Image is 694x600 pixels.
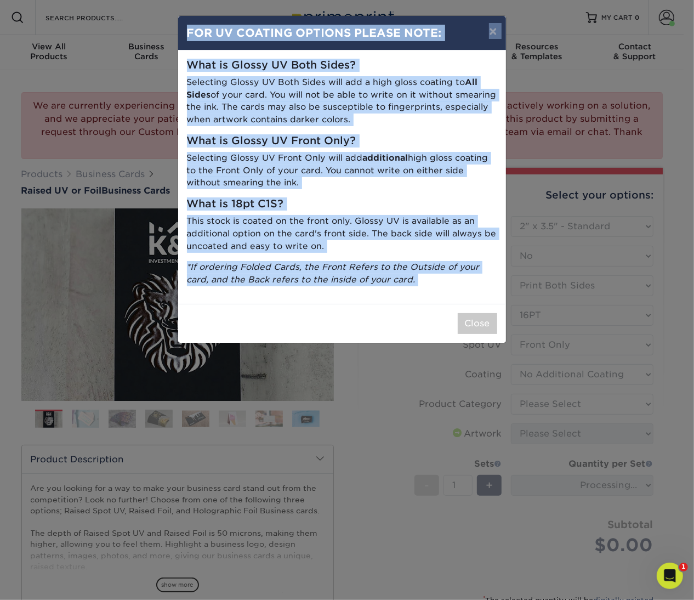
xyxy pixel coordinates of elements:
[187,262,480,285] i: *If ordering Folded Cards, the Front Refers to the Outside of your card, and the Back refers to t...
[187,25,497,41] h4: FOR UV COATING OPTIONS PLEASE NOTE:
[187,76,497,126] p: Selecting Glossy UV Both Sides will add a high gloss coating to of your card. You will not be abl...
[187,152,497,189] p: Selecting Glossy UV Front Only will add high gloss coating to the Front Only of your card. You ca...
[679,563,688,571] span: 1
[657,563,683,589] iframe: Intercom live chat
[458,313,497,334] button: Close
[187,135,497,148] h5: What is Glossy UV Front Only?
[187,215,497,252] p: This stock is coated on the front only. Glossy UV is available as an additional option on the car...
[187,59,497,72] h5: What is Glossy UV Both Sides?
[363,152,408,163] strong: additional
[187,77,478,100] strong: All Sides
[187,198,497,211] h5: What is 18pt C1S?
[480,16,505,47] button: ×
